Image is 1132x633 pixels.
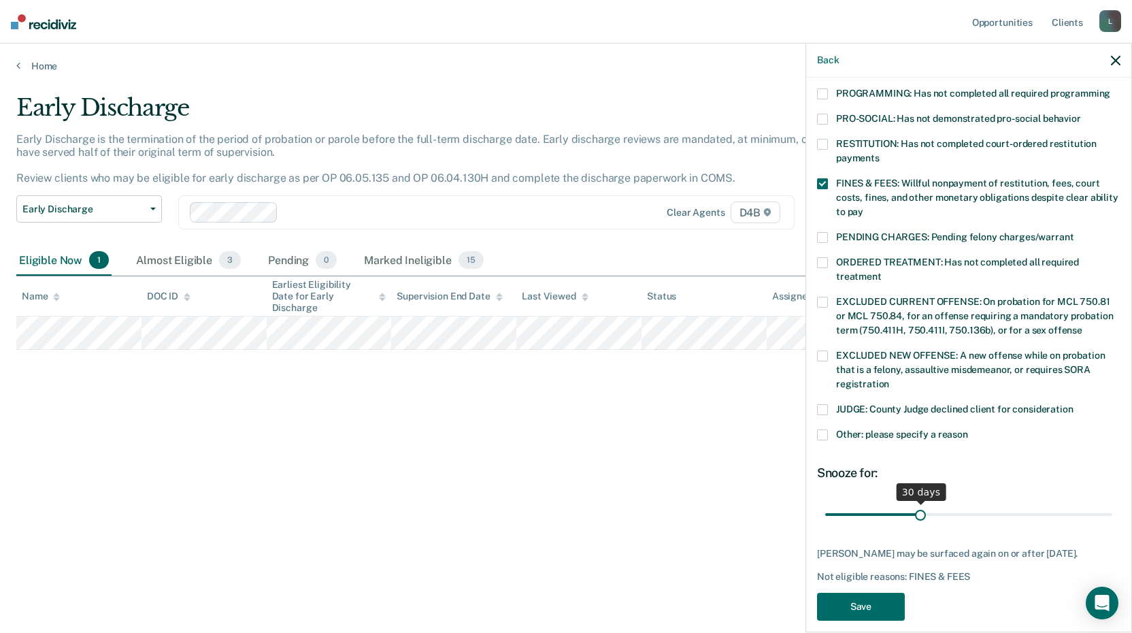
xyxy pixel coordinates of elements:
div: [PERSON_NAME] may be surfaced again on or after [DATE]. [817,548,1120,559]
span: 3 [219,251,241,269]
div: Snooze for: [817,466,1120,481]
span: EXCLUDED NEW OFFENSE: A new offense while on probation that is a felony, assaultive misdemeanor, ... [836,350,1105,389]
div: L [1099,10,1121,32]
div: Status [647,291,676,302]
div: Supervision End Date [397,291,502,302]
div: DOC ID [147,291,190,302]
span: ORDERED TREATMENT: Has not completed all required treatment [836,257,1079,282]
div: Early Discharge [16,94,865,133]
div: Eligible Now [16,246,112,276]
span: EXCLUDED CURRENT OFFENSE: On probation for MCL 750.81 or MCL 750.84, for an offense requiring a m... [836,296,1113,336]
div: Almost Eligible [133,246,244,276]
div: Open Intercom Messenger [1086,587,1118,619]
button: Back [817,54,839,66]
span: PENDING CHARGES: Pending felony charges/warrant [836,231,1073,242]
span: 0 [316,251,337,269]
span: PRO-SOCIAL: Has not demonstrated pro-social behavior [836,113,1081,124]
p: Early Discharge is the termination of the period of probation or parole before the full-term disc... [16,133,861,185]
span: Early Discharge [22,204,145,215]
img: Recidiviz [11,14,76,29]
span: Other: please specify a reason [836,429,968,440]
div: Pending [265,246,339,276]
button: Save [817,593,905,621]
div: Not eligible reasons: FINES & FEES [817,571,1120,583]
div: Marked Ineligible [361,246,486,276]
a: Home [16,60,1116,72]
div: Name [22,291,60,302]
div: Clear agents [667,207,725,218]
span: RESTITUTION: Has not completed court-ordered restitution payments [836,138,1097,163]
span: 15 [459,251,484,269]
span: JUDGE: County Judge declined client for consideration [836,404,1073,415]
span: FINES & FEES: Willful nonpayment of restitution, fees, court costs, fines, and other monetary obl... [836,178,1118,217]
span: PROGRAMMING: Has not completed all required programming [836,88,1110,99]
div: Earliest Eligibility Date for Early Discharge [272,279,386,313]
span: D4B [731,201,780,223]
div: 30 days [897,483,946,501]
div: Last Viewed [522,291,588,302]
div: Assigned to [772,291,836,302]
span: 1 [89,251,109,269]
